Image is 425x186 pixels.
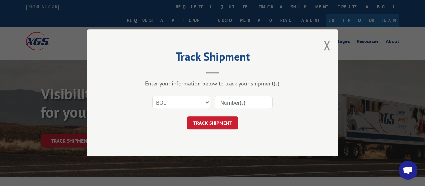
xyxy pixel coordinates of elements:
div: Open chat [399,161,417,180]
h2: Track Shipment [118,52,307,64]
input: Number(s) [215,96,273,109]
button: Close modal [324,37,331,54]
div: Enter your information below to track your shipment(s). [118,80,307,87]
button: TRACK SHIPMENT [187,117,238,130]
